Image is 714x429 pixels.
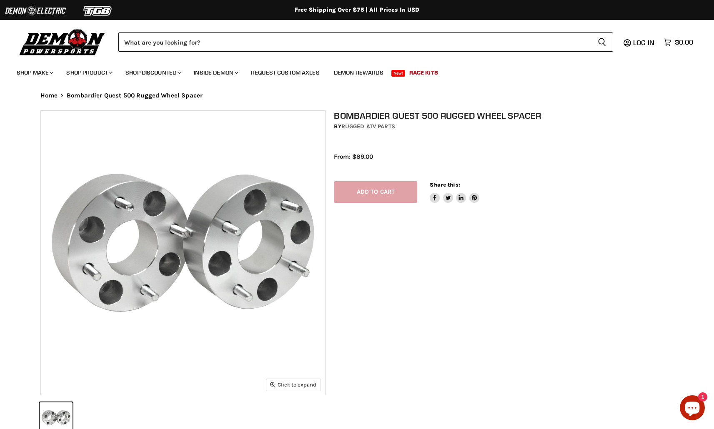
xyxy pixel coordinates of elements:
aside: Share this: [430,181,479,203]
a: Shop Make [10,64,58,81]
a: Shop Discounted [119,64,186,81]
a: Request Custom Axles [245,64,326,81]
button: Search [591,32,613,52]
div: by [334,122,682,131]
inbox-online-store-chat: Shopify online store chat [677,395,707,422]
img: Demon Powersports [17,27,108,57]
img: TGB Logo 2 [67,3,129,19]
span: From: $89.00 [334,153,373,160]
div: Free Shipping Over $75 | All Prices In USD [24,6,691,14]
a: Shop Product [60,64,118,81]
a: Home [40,92,58,99]
a: Race Kits [403,64,444,81]
img: Bombardier Quest 500 Rugged Wheel Spacer [41,111,325,395]
a: Rugged ATV Parts [341,123,395,130]
input: Search [118,32,591,52]
span: Log in [633,38,654,47]
span: $0.00 [675,38,693,46]
button: Click to expand [266,379,321,390]
a: $0.00 [659,36,697,48]
a: Inside Demon [188,64,243,81]
span: New! [391,70,406,77]
a: Log in [629,39,659,46]
img: Demon Electric Logo 2 [4,3,67,19]
a: Demon Rewards [328,64,390,81]
nav: Breadcrumbs [24,92,691,99]
span: Bombardier Quest 500 Rugged Wheel Spacer [67,92,203,99]
span: Click to expand [270,382,316,388]
ul: Main menu [10,61,691,81]
form: Product [118,32,613,52]
h1: Bombardier Quest 500 Rugged Wheel Spacer [334,110,682,121]
span: Share this: [430,182,460,188]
